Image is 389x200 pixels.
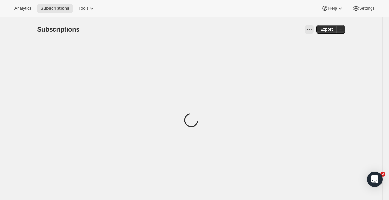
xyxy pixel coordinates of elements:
[318,4,347,13] button: Help
[380,172,385,177] span: 2
[41,6,69,11] span: Subscriptions
[305,25,314,34] button: View actions for Subscriptions
[367,172,383,187] div: Open Intercom Messenger
[75,4,99,13] button: Tools
[37,4,73,13] button: Subscriptions
[10,4,35,13] button: Analytics
[349,4,379,13] button: Settings
[320,27,333,32] span: Export
[359,6,375,11] span: Settings
[328,6,337,11] span: Help
[14,6,31,11] span: Analytics
[78,6,88,11] span: Tools
[37,26,80,33] span: Subscriptions
[316,25,336,34] button: Export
